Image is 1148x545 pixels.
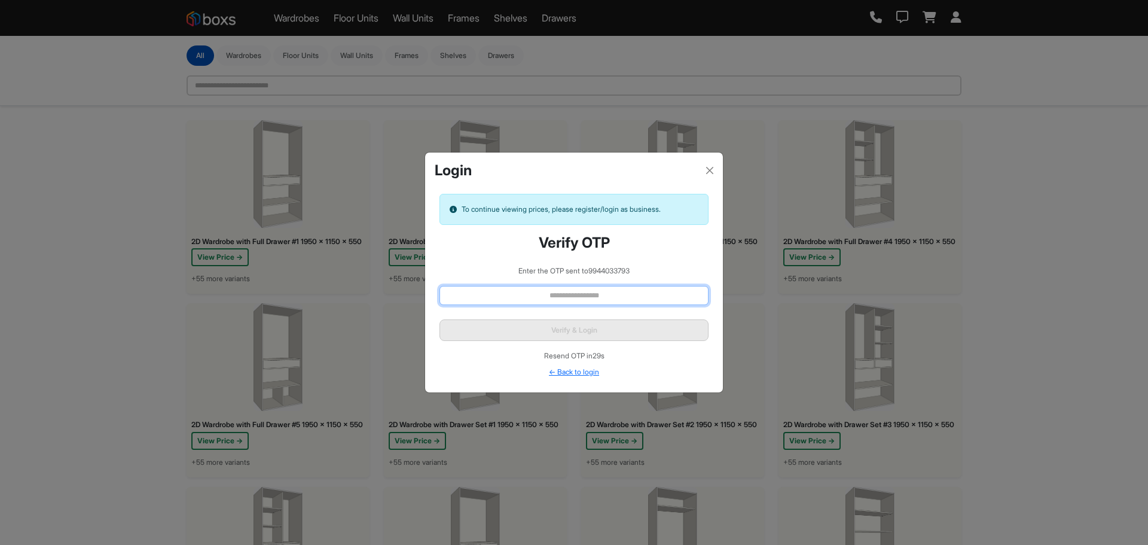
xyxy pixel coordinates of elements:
span: Resend OTP in 29 s [544,351,604,360]
button: ← Back to login [548,366,600,378]
p: Enter the OTP sent to 9944033793 [439,266,709,276]
h4: Verify OTP [439,235,709,252]
div: To continue viewing prices, please register/login as business. [439,194,709,225]
h4: Login [435,162,472,179]
button: Close [701,162,718,179]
